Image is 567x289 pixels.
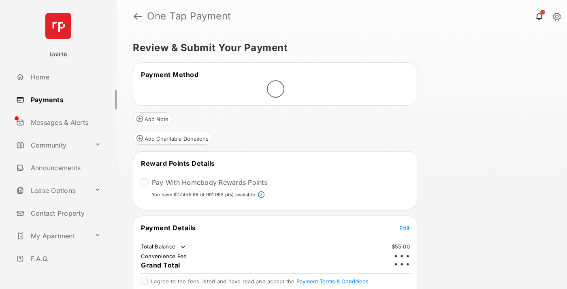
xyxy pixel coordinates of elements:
td: Total Balance [141,243,187,251]
span: Reward Points Details [141,159,215,167]
span: Edit [399,225,410,231]
a: Home [13,67,117,87]
h5: Review & Submit Your Payment [133,43,544,53]
a: Lease Options [13,181,91,200]
strong: One Tap Payment [147,11,231,21]
p: Unit16 [50,51,67,59]
td: $55.00 [391,243,411,250]
label: Pay With Homebody Rewards Points [152,178,267,186]
a: Announcements [13,158,117,178]
span: Payment Details [141,224,196,232]
p: You have $27,455.96 (4,991,993 pts) available [152,191,255,198]
a: My Apartment [13,226,91,246]
button: Add Note [133,112,172,125]
button: Edit [399,224,410,232]
a: Contact Property [13,203,117,223]
img: svg+xml;base64,PHN2ZyB4bWxucz0iaHR0cDovL3d3dy53My5vcmcvMjAwMC9zdmciIHdpZHRoPSI2NCIgaGVpZ2h0PSI2NC... [45,13,71,39]
button: Add Charitable Donations [133,132,212,145]
button: I agree to the fees listed and have read and accept the [296,278,369,285]
a: F.A.Q. [13,249,117,268]
a: Payments [13,90,117,109]
span: Grand Total [141,261,180,269]
span: I agree to the fees listed and have read and accept the [151,278,369,285]
a: Community [13,135,91,155]
a: Messages & Alerts [13,113,117,132]
span: Payment Method [141,71,198,79]
td: Convenience Fee [141,253,188,260]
